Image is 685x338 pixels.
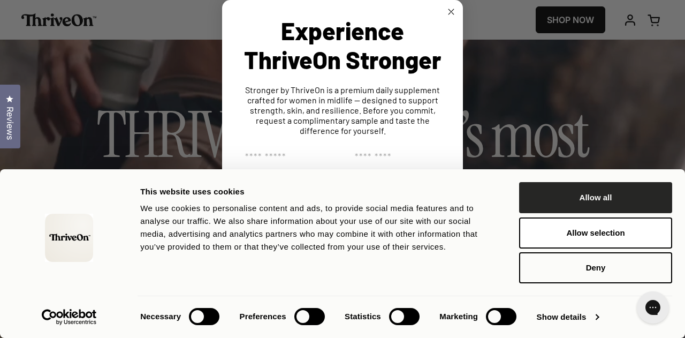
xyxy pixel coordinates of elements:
[631,288,674,327] iframe: Gorgias live chat messenger
[439,312,478,321] strong: Marketing
[519,217,672,249] button: Allow selection
[240,312,286,321] strong: Preferences
[140,185,495,198] div: This website uses cookies
[45,214,93,262] img: logo
[22,309,116,325] a: Usercentrics Cookiebot - opens in a new window
[519,182,672,213] button: Allow all
[345,312,381,321] strong: Statistics
[244,16,442,74] span: Experience ThriveOn Stronger
[519,252,672,283] button: Deny
[140,312,181,321] strong: Necessary
[3,107,17,140] span: Reviews
[140,202,495,253] div: We use cookies to personalise content and ads, to provide social media features and to analyse ou...
[537,309,599,325] a: Show details
[445,5,458,18] button: Close dialog
[245,85,440,136] span: Stronger by ThriveOn is a premium daily supplement crafted for women in midlife — designed to sup...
